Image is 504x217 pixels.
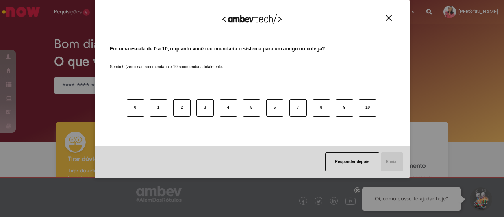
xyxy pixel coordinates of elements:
label: Em uma escala de 0 a 10, o quanto você recomendaria o sistema para um amigo ou colega? [110,45,325,53]
button: 8 [313,99,330,117]
button: 10 [359,99,376,117]
button: 1 [150,99,167,117]
button: 9 [336,99,353,117]
button: 7 [289,99,307,117]
label: Sendo 0 (zero) não recomendaria e 10 recomendaria totalmente. [110,55,223,70]
img: Close [386,15,392,21]
button: 3 [196,99,214,117]
button: 4 [220,99,237,117]
img: Logo Ambevtech [222,14,282,24]
button: 0 [127,99,144,117]
button: 5 [243,99,260,117]
button: Responder depois [325,152,379,171]
button: 2 [173,99,191,117]
button: Close [384,15,394,21]
button: 6 [266,99,283,117]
